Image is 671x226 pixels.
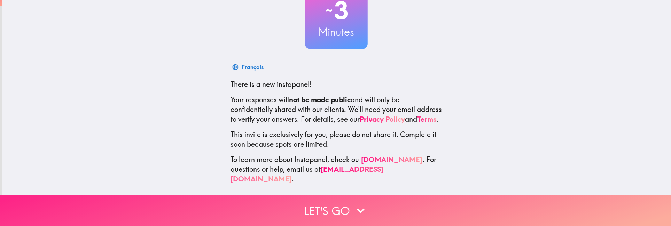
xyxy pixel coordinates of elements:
a: [EMAIL_ADDRESS][DOMAIN_NAME] [231,165,383,183]
p: This invite is exclusively for you, please do not share it. Complete it soon because spots are li... [231,130,442,149]
a: Privacy Policy [360,115,405,123]
span: There is a new instapanel! [231,80,312,89]
a: Terms [417,115,437,123]
p: Your responses will and will only be confidentially shared with our clients. We'll need your emai... [231,95,442,124]
p: To learn more about Instapanel, check out . For questions or help, email us at . [231,155,442,184]
div: Français [242,62,264,72]
b: not be made public [289,95,351,104]
h3: Minutes [305,25,368,39]
button: Français [231,60,266,74]
a: [DOMAIN_NAME] [361,155,422,164]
